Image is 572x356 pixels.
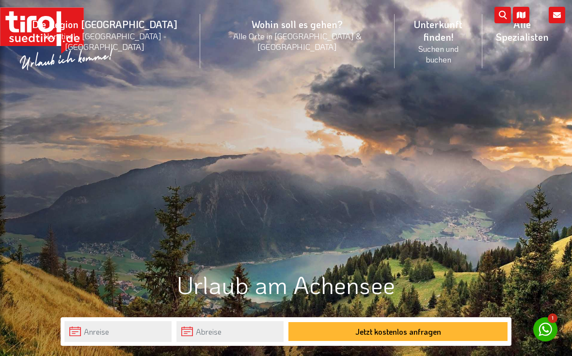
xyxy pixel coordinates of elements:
[549,7,565,23] i: Kontakt
[406,43,470,64] small: Suchen und buchen
[21,31,189,52] small: Nordtirol - [GEOGRAPHIC_DATA] - [GEOGRAPHIC_DATA]
[288,322,508,341] button: Jetzt kostenlos anfragen
[200,7,395,62] a: Wohin soll es gehen?Alle Orte in [GEOGRAPHIC_DATA] & [GEOGRAPHIC_DATA]
[482,7,562,54] a: Alle Spezialisten
[212,31,383,52] small: Alle Orte in [GEOGRAPHIC_DATA] & [GEOGRAPHIC_DATA]
[395,7,482,75] a: Unterkunft finden!Suchen und buchen
[513,7,529,23] i: Karte öffnen
[533,317,557,341] a: 1
[548,313,557,323] span: 1
[10,7,200,62] a: Die Region [GEOGRAPHIC_DATA]Nordtirol - [GEOGRAPHIC_DATA] - [GEOGRAPHIC_DATA]
[64,321,172,342] input: Anreise
[61,271,511,298] h1: Urlaub am Achensee
[176,321,284,342] input: Abreise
